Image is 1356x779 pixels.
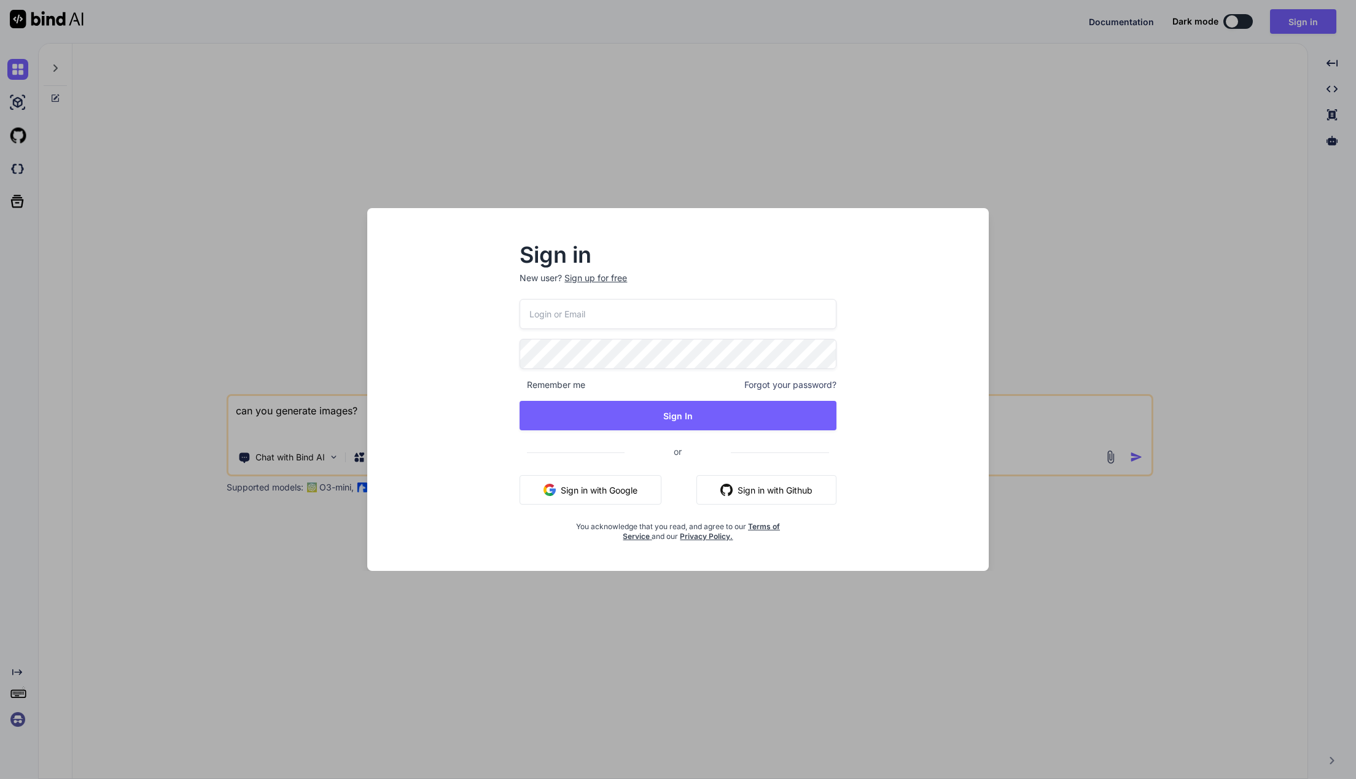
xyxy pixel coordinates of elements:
[520,299,836,329] input: Login or Email
[520,245,836,265] h2: Sign in
[564,272,627,284] div: Sign up for free
[520,401,836,430] button: Sign In
[520,475,661,505] button: Sign in with Google
[520,379,585,391] span: Remember me
[572,514,784,541] div: You acknowledge that you read, and agree to our and our
[625,436,731,467] span: or
[696,475,836,505] button: Sign in with Github
[720,484,733,496] img: github
[680,532,733,541] a: Privacy Policy.
[544,484,556,496] img: google
[744,379,836,391] span: Forgot your password?
[520,272,836,299] p: New user?
[623,522,780,541] a: Terms of Service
